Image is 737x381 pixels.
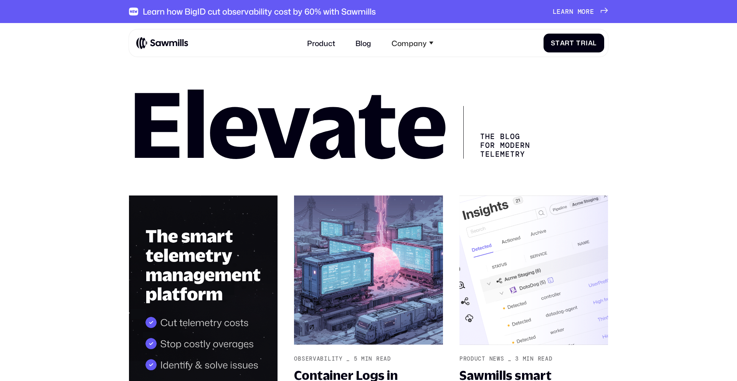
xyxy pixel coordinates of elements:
[553,8,608,15] a: Learnmore
[555,39,560,47] span: t
[129,88,447,159] h1: Elevate
[302,33,341,53] a: Product
[350,33,377,53] a: Blog
[582,8,586,15] span: o
[561,8,565,15] span: a
[588,39,593,47] span: a
[565,8,569,15] span: r
[565,39,570,47] span: r
[463,106,537,159] div: The Blog for Modern telemetry
[593,39,597,47] span: l
[551,39,555,47] span: S
[361,356,391,362] div: min read
[515,356,519,362] div: 3
[560,39,565,47] span: a
[569,8,573,15] span: n
[581,39,586,47] span: r
[557,8,561,15] span: e
[294,356,342,362] div: Observability
[523,356,553,362] div: min read
[392,38,426,47] div: Company
[508,356,512,362] div: _
[586,8,590,15] span: r
[354,356,358,362] div: 5
[346,356,350,362] div: _
[459,356,504,362] div: Product News
[553,8,557,15] span: L
[544,33,605,52] a: StartTrial
[143,7,376,17] div: Learn how BigID cut observability cost by 60% with Sawmills
[576,39,581,47] span: T
[570,39,574,47] span: t
[590,8,594,15] span: e
[586,39,588,47] span: i
[578,8,582,15] span: m
[386,33,439,53] div: Company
